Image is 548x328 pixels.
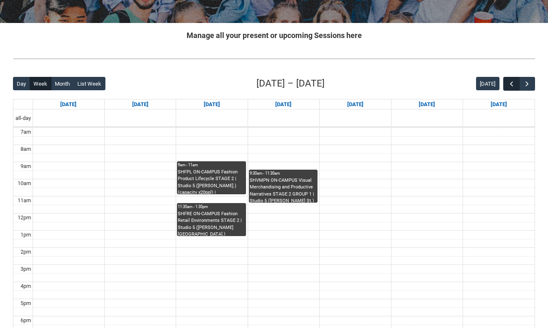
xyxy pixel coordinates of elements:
a: Go to September 18, 2025 [346,99,365,109]
div: 9am [19,162,33,170]
div: SHVMPN ON-CAMPUS Visual Merchandising and Productive Narratives STAGE 2 GROUP 1 | Studio 5 ([PERS... [250,177,317,203]
a: Go to September 19, 2025 [417,99,437,109]
button: [DATE] [476,77,499,90]
a: Go to September 20, 2025 [489,99,509,109]
button: Day [13,77,30,90]
span: all-day [14,114,33,122]
div: 9am - 11am [178,162,245,168]
div: SHFRE ON-CAMPUS Fashion Retail Environments STAGE 2 | Studio 5 ([PERSON_NAME][GEOGRAPHIC_DATA].) ... [178,211,245,236]
div: 10am [16,179,33,188]
button: Next Week [519,77,535,91]
div: 9:30am - 11:30am [250,170,317,176]
a: Go to September 17, 2025 [274,99,293,109]
button: List Week [74,77,105,90]
img: REDU_GREY_LINE [13,54,535,63]
div: 6pm [19,316,33,325]
h2: [DATE] – [DATE] [256,76,325,91]
div: 3pm [19,265,33,273]
div: 11am [16,196,33,205]
h2: Manage all your present or upcoming Sessions here [13,30,535,41]
a: Go to September 16, 2025 [202,99,222,109]
button: Previous Week [503,77,519,91]
div: 8am [19,145,33,153]
div: 2pm [19,248,33,256]
button: Month [51,77,74,90]
div: SHFPL ON-CAMPUS Fashion Product Lifecycle STAGE 2 | Studio 5 ([PERSON_NAME].) (capacity x20ppl) |... [178,169,245,194]
div: 5pm [19,299,33,308]
button: Week [30,77,51,90]
a: Go to September 14, 2025 [59,99,78,109]
div: 4pm [19,282,33,290]
div: 7am [19,128,33,136]
div: 1pm [19,231,33,239]
div: 11:30am - 1:30pm [178,204,245,210]
div: 12pm [16,214,33,222]
a: Go to September 15, 2025 [131,99,150,109]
